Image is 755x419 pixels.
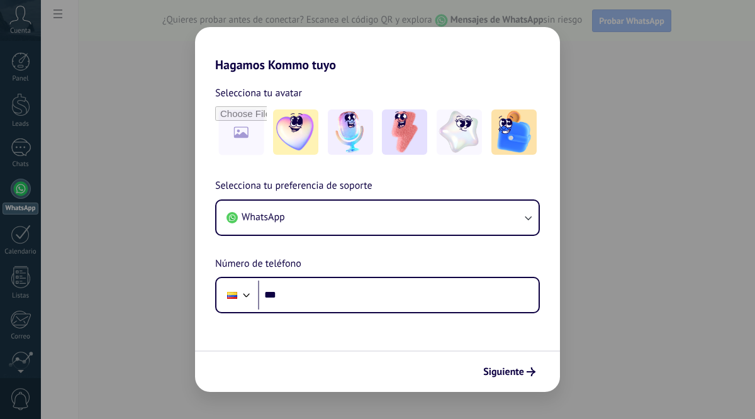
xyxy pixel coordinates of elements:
[483,367,524,376] span: Siguiente
[215,178,372,194] span: Selecciona tu preferencia de soporte
[437,109,482,155] img: -4.jpeg
[220,282,244,308] div: Colombia: + 57
[273,109,318,155] img: -1.jpeg
[491,109,537,155] img: -5.jpeg
[216,201,539,235] button: WhatsApp
[328,109,373,155] img: -2.jpeg
[215,85,302,101] span: Selecciona tu avatar
[382,109,427,155] img: -3.jpeg
[215,256,301,272] span: Número de teléfono
[478,361,541,383] button: Siguiente
[195,27,560,72] h2: Hagamos Kommo tuyo
[242,211,285,223] span: WhatsApp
